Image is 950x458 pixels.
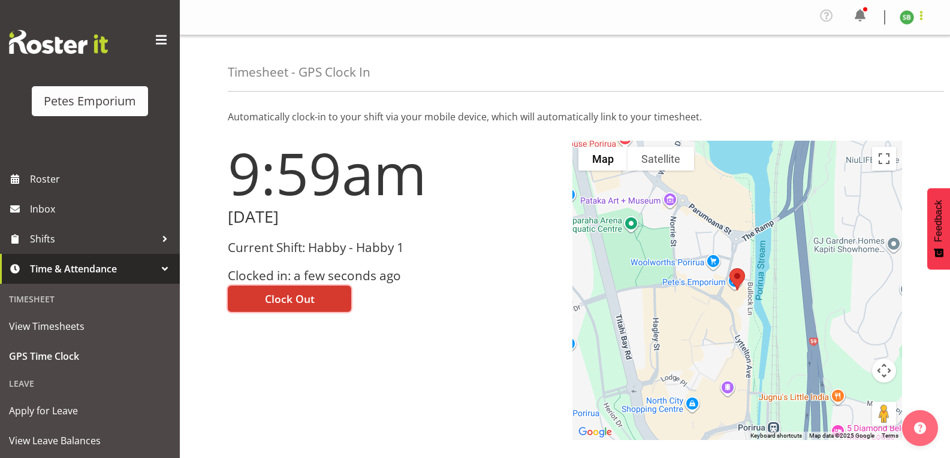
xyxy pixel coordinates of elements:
[900,10,914,25] img: stephanie-burden9828.jpg
[9,317,171,335] span: View Timesheets
[575,424,615,440] a: Open this area in Google Maps (opens a new window)
[9,432,171,450] span: View Leave Balances
[228,110,902,124] p: Automatically clock-in to your shift via your mobile device, which will automatically link to you...
[3,287,177,311] div: Timesheet
[30,200,174,218] span: Inbox
[9,347,171,365] span: GPS Time Clock
[30,260,156,278] span: Time & Attendance
[578,147,628,171] button: Show street map
[882,432,898,439] a: Terms (opens in new tab)
[228,241,558,254] h3: Current Shift: Habby - Habby 1
[872,402,896,426] button: Drag Pegman onto the map to open Street View
[3,396,177,426] a: Apply for Leave
[30,170,174,188] span: Roster
[228,269,558,283] h3: Clocked in: a few seconds ago
[44,92,136,110] div: Petes Emporium
[30,230,156,248] span: Shifts
[750,432,802,440] button: Keyboard shortcuts
[9,30,108,54] img: Rosterit website logo
[872,147,896,171] button: Toggle fullscreen view
[914,422,926,434] img: help-xxl-2.png
[3,371,177,396] div: Leave
[265,291,315,307] span: Clock Out
[228,141,558,205] h1: 9:59am
[628,147,694,171] button: Show satellite imagery
[927,188,950,269] button: Feedback - Show survey
[575,424,615,440] img: Google
[3,311,177,341] a: View Timesheets
[933,200,944,242] span: Feedback
[3,341,177,371] a: GPS Time Clock
[809,432,874,439] span: Map data ©2025 Google
[228,208,558,226] h2: [DATE]
[872,359,896,383] button: Map camera controls
[9,402,171,420] span: Apply for Leave
[228,286,351,312] button: Clock Out
[3,426,177,456] a: View Leave Balances
[228,65,370,79] h4: Timesheet - GPS Clock In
